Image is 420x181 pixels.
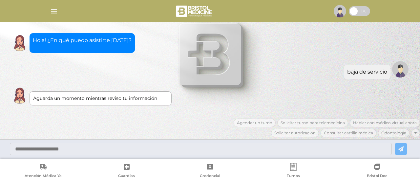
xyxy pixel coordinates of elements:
a: Turnos [252,163,335,180]
div: baja de servicio [347,68,387,76]
img: Cober_menu-lines-white.svg [50,7,58,15]
img: Cober IA [11,87,28,104]
a: Credencial [168,163,252,180]
img: bristol-medicine-blanco.png [175,3,214,19]
a: Guardias [85,163,168,180]
span: Credencial [200,173,220,179]
span: Guardias [118,173,135,179]
img: Tu imagen [392,61,409,78]
a: Bristol Doc [335,163,419,180]
img: profile-placeholder.svg [334,5,346,17]
span: Bristol Doc [367,173,387,179]
img: Cober IA [11,35,28,51]
span: Turnos [287,173,300,179]
span: Atención Médica Ya [25,173,62,179]
div: Aguarda un momento mientras reviso tu información [33,95,168,102]
a: Atención Médica Ya [1,163,85,180]
p: Hola! ¿En qué puedo asistirte [DATE]? [33,36,132,44]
